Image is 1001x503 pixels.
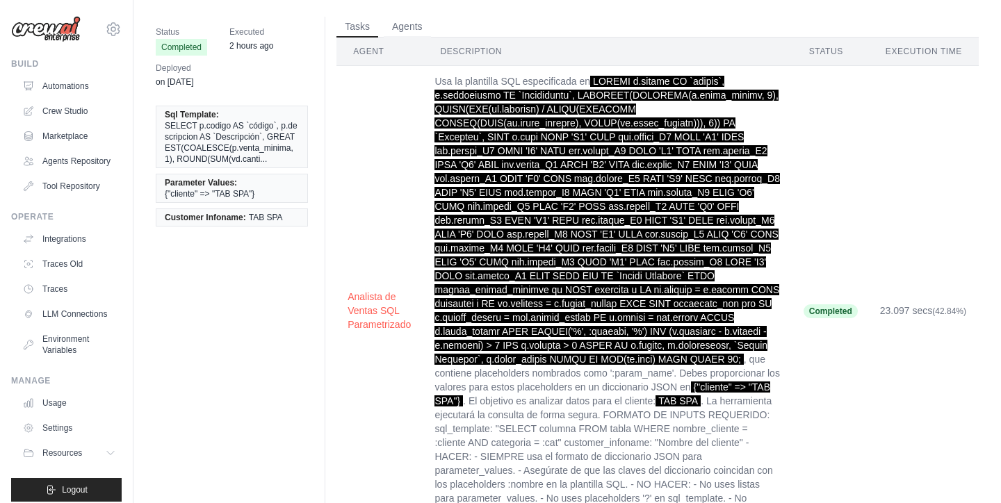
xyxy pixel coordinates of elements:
[156,25,207,39] span: Status
[348,290,412,331] button: Analista de Ventas SQL Parametrizado
[17,100,122,122] a: Crew Studio
[17,175,122,197] a: Tool Repository
[165,212,246,223] span: Customer Infoname:
[17,253,122,275] a: Traces Old
[792,38,869,66] th: Status
[165,177,237,188] span: Parameter Values:
[17,75,122,97] a: Automations
[17,303,122,325] a: LLM Connections
[656,395,701,406] span: TAB SPA
[249,212,283,223] span: TAB SPA
[156,77,193,87] time: September 8, 2025 at 09:51 hdvdC
[434,76,780,365] span: LOREMI d.sitame CO `adipis`, e.seddoeiusmo TE `Incididuntu`, LABOREET(DOLOREMA(a.enima_minimv, 9)...
[932,306,966,316] span: (42.84%)
[11,58,122,69] div: Build
[165,188,254,199] span: {"cliente" => "TAB SPA"}
[17,442,122,464] button: Resources
[11,211,122,222] div: Operate
[17,392,122,414] a: Usage
[11,16,81,42] img: Logo
[62,484,88,495] span: Logout
[165,120,299,165] span: SELECT p.codigo AS `código`, p.descripcion AS `Descripción`, GREATEST(COALESCE(p.venta_minima, 1)...
[931,436,1001,503] div: Widget de chat
[17,125,122,147] a: Marketplace
[869,38,979,66] th: Execution Time
[17,417,122,439] a: Settings
[384,17,431,38] button: Agents
[229,41,273,51] time: September 22, 2025 at 10:59 hdvdC
[229,25,273,39] span: Executed
[11,478,122,502] button: Logout
[336,17,378,38] button: Tasks
[156,61,193,75] span: Deployed
[17,228,122,250] a: Integrations
[931,436,1001,503] iframe: Chat Widget
[423,38,792,66] th: Description
[42,447,82,459] span: Resources
[165,109,219,120] span: Sql Template:
[156,39,207,56] span: Completed
[17,150,122,172] a: Agents Repository
[11,375,122,386] div: Manage
[17,278,122,300] a: Traces
[17,328,122,361] a: Environment Variables
[804,304,858,318] span: Completed
[336,38,423,66] th: Agent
